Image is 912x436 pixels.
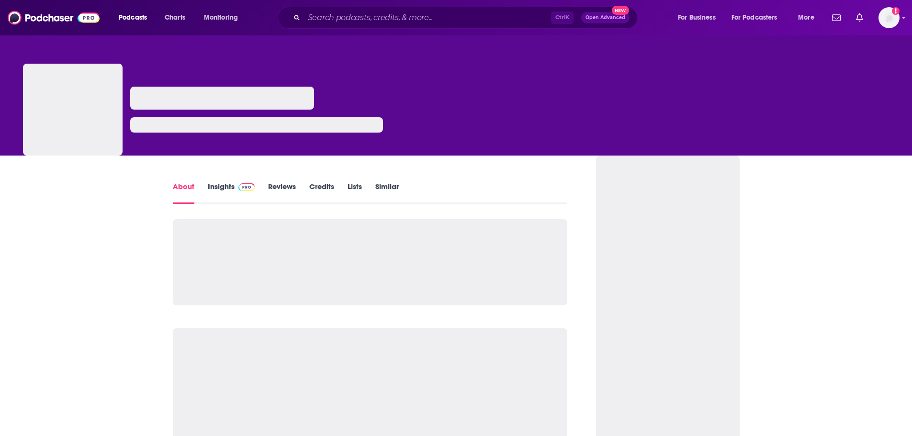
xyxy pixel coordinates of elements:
[878,7,900,28] button: Show profile menu
[878,7,900,28] img: User Profile
[208,182,255,204] a: InsightsPodchaser Pro
[238,183,255,191] img: Podchaser Pro
[585,15,625,20] span: Open Advanced
[671,10,728,25] button: open menu
[268,182,296,204] a: Reviews
[798,11,814,24] span: More
[892,7,900,15] svg: Add a profile image
[173,182,194,204] a: About
[732,11,777,24] span: For Podcasters
[287,7,647,29] div: Search podcasts, credits, & more...
[551,11,574,24] span: Ctrl K
[852,10,867,26] a: Show notifications dropdown
[678,11,716,24] span: For Business
[828,10,844,26] a: Show notifications dropdown
[165,11,185,24] span: Charts
[348,182,362,204] a: Lists
[375,182,399,204] a: Similar
[878,7,900,28] span: Logged in as Ashley_Beenen
[119,11,147,24] span: Podcasts
[112,10,159,25] button: open menu
[309,182,334,204] a: Credits
[197,10,250,25] button: open menu
[204,11,238,24] span: Monitoring
[158,10,191,25] a: Charts
[791,10,826,25] button: open menu
[581,12,630,23] button: Open AdvancedNew
[725,10,791,25] button: open menu
[304,10,551,25] input: Search podcasts, credits, & more...
[8,9,100,27] img: Podchaser - Follow, Share and Rate Podcasts
[612,6,629,15] span: New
